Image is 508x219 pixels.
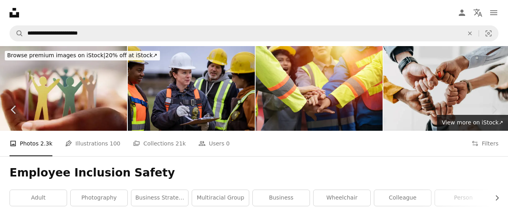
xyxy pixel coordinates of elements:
span: View more on iStock ↗ [442,119,503,126]
button: Language [470,5,486,21]
a: colleague [374,190,431,206]
button: Search Unsplash [10,26,23,41]
button: Filters [471,131,498,156]
a: Log in / Sign up [454,5,470,21]
form: Find visuals sitewide [10,25,498,41]
button: scroll list to the right [490,190,498,206]
a: photography [71,190,127,206]
a: person [435,190,492,206]
a: Next [480,72,508,148]
button: Visual search [479,26,498,41]
a: wheelchair [314,190,370,206]
span: 100 [110,139,121,148]
button: Menu [486,5,502,21]
a: Illustrations 100 [65,131,120,156]
span: 21k [175,139,186,148]
a: View more on iStock↗ [437,115,508,131]
a: business [253,190,310,206]
a: business strategy [131,190,188,206]
a: Users 0 [198,131,230,156]
span: 20% off at iStock ↗ [7,52,158,58]
a: multiracial group [192,190,249,206]
h1: Employee Inclusion Safety [10,166,498,180]
a: Home — Unsplash [10,8,19,17]
span: Browse premium images on iStock | [7,52,105,58]
a: adult [10,190,67,206]
img: Join hands together, Unity and teamwork concept. Group of male and female workers standing puttin... [256,46,383,131]
span: 0 [226,139,230,148]
a: Collections 21k [133,131,186,156]
img: Labourers Planning on Site [128,46,255,131]
button: Clear [461,26,479,41]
